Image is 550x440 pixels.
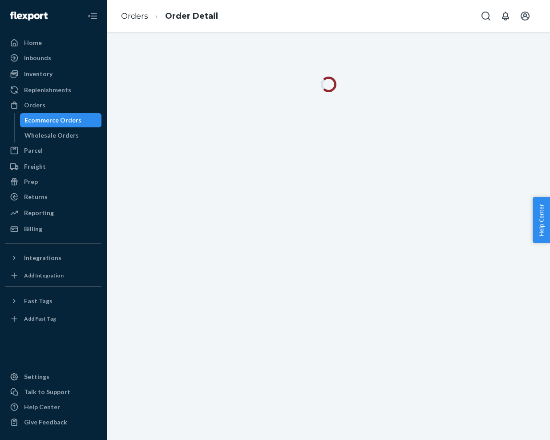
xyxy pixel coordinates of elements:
[24,131,79,140] div: Wholesale Orders
[5,175,101,189] a: Prep
[20,128,102,143] a: Wholesale Orders
[5,370,101,384] a: Settings
[24,53,51,62] div: Inbounds
[114,3,225,29] ol: breadcrumbs
[5,159,101,174] a: Freight
[5,269,101,283] a: Add Integration
[5,83,101,97] a: Replenishments
[5,36,101,50] a: Home
[5,251,101,265] button: Integrations
[24,315,56,322] div: Add Fast Tag
[24,86,71,94] div: Replenishments
[24,38,42,47] div: Home
[24,372,49,381] div: Settings
[5,312,101,326] a: Add Fast Tag
[10,12,48,20] img: Flexport logo
[5,294,101,308] button: Fast Tags
[5,98,101,112] a: Orders
[24,192,48,201] div: Returns
[24,162,46,171] div: Freight
[5,415,101,429] button: Give Feedback
[24,208,54,217] div: Reporting
[24,418,67,427] div: Give Feedback
[24,387,70,396] div: Talk to Support
[24,224,42,233] div: Billing
[5,400,101,414] a: Help Center
[165,11,218,21] a: Order Detail
[5,190,101,204] a: Returns
[24,101,45,110] div: Orders
[5,206,101,220] a: Reporting
[24,253,61,262] div: Integrations
[24,116,81,125] div: Ecommerce Orders
[20,113,102,127] a: Ecommerce Orders
[5,385,101,399] button: Talk to Support
[24,69,53,78] div: Inventory
[5,222,101,236] a: Billing
[24,146,43,155] div: Parcel
[5,51,101,65] a: Inbounds
[5,67,101,81] a: Inventory
[24,297,53,306] div: Fast Tags
[497,7,514,25] button: Open notifications
[533,197,550,243] button: Help Center
[5,143,101,158] a: Parcel
[516,7,534,25] button: Open account menu
[24,403,60,411] div: Help Center
[84,7,101,25] button: Close Navigation
[477,7,495,25] button: Open Search Box
[24,177,38,186] div: Prep
[121,11,148,21] a: Orders
[24,272,64,279] div: Add Integration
